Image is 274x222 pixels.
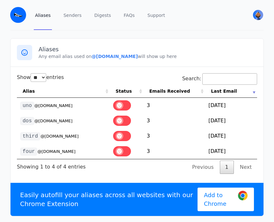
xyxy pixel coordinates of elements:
td: [DATE] [205,128,257,144]
img: Email Monster [10,7,26,23]
td: 3 [144,113,205,128]
small: @[DOMAIN_NAME] [37,149,76,154]
b: @[DOMAIN_NAME] [91,54,138,59]
code: four [20,147,37,156]
input: Search: [202,73,257,85]
code: dos [20,117,34,125]
label: Search: [182,75,257,82]
img: larsdirth's Avatar [253,10,263,20]
th: Status: activate to sort column ascending [110,85,144,98]
div: Showing 1 to 4 of 4 entries [17,159,86,171]
code: uno [20,102,34,110]
span: Add to Chrome [204,191,233,208]
td: [DATE] [205,113,257,128]
td: 3 [144,128,205,144]
code: third [20,132,40,140]
th: Last Email: activate to sort column ascending [205,85,257,98]
small: @[DOMAIN_NAME] [34,118,73,123]
td: 3 [144,144,205,159]
a: Previous [187,161,219,174]
td: 3 [144,98,205,113]
img: Google Chrome Logo [238,191,248,200]
th: Emails Received: activate to sort column ascending [144,85,205,98]
th: Alias: activate to sort column ascending [17,85,110,98]
a: Next [234,161,257,174]
a: 1 [220,161,234,174]
label: Show entries [17,74,64,80]
small: @[DOMAIN_NAME] [40,134,79,139]
p: Any email alias used on will show up here [39,53,257,60]
h3: Aliases [39,46,257,53]
button: User menu [252,9,264,21]
td: [DATE] [205,98,257,113]
td: [DATE] [205,144,257,159]
select: Showentries [31,73,46,82]
a: Add to Chrome [198,188,254,211]
p: Easily autofill your aliases across all websites with our Chrome Extension [20,190,198,208]
small: @[DOMAIN_NAME] [34,103,73,108]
